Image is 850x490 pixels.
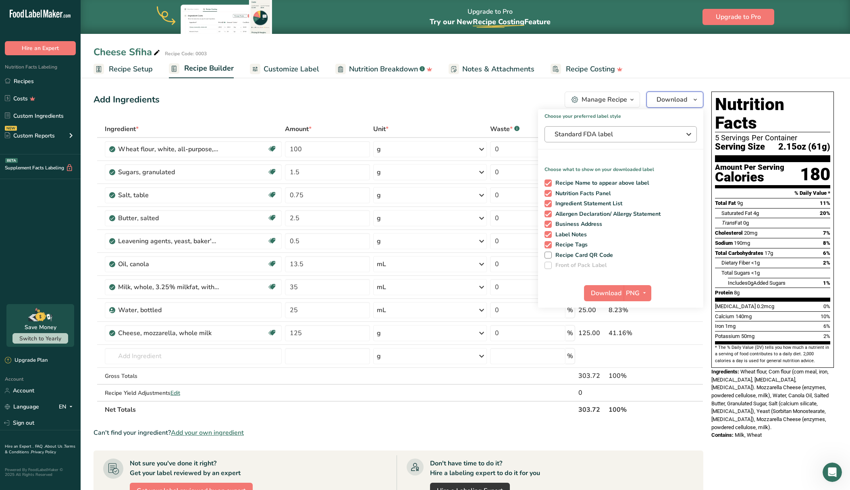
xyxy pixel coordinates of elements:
h1: Choose your preferred label style [538,109,703,120]
div: Oil, canola [118,259,219,269]
span: PNG [626,288,640,298]
div: g [377,144,381,154]
span: Business Address [552,221,603,228]
div: Recipe Yield Adjustments [105,389,282,397]
div: Cheese Sfiha [94,45,162,59]
span: Nutrition Breakdown [349,64,418,75]
span: Download [657,95,687,104]
span: Nutrition Facts Panel [552,190,611,197]
span: Recipe Setup [109,64,153,75]
span: 1% [823,280,830,286]
span: Total Carbohydrates [715,250,763,256]
div: Can't find your ingredient? [94,428,703,438]
span: 6% [823,323,830,329]
span: 2% [823,260,830,266]
div: Amount Per Serving [715,164,784,171]
span: Edit [170,389,180,397]
span: Total Fat [715,200,736,206]
div: Leavening agents, yeast, baker's, active dry [118,236,219,246]
div: NEW [5,126,17,131]
span: Notes & Attachments [462,64,534,75]
span: Switch to Yearly [19,335,61,342]
span: Recipe Name to appear above label [552,179,649,187]
div: Don't have time to do it? Hire a labeling expert to do it for you [430,459,540,478]
span: 190mg [734,240,750,246]
div: 5 Servings Per Container [715,134,830,142]
button: Upgrade to Pro [702,9,774,25]
button: Download [646,92,703,108]
span: Cholesterol [715,230,743,236]
th: 100% [607,401,667,418]
span: Allergen Declaration/ Allergy Statement [552,211,661,218]
span: 4g [753,210,759,216]
div: Sugars, granulated [118,167,219,177]
div: Not sure you've done it right? Get your label reviewed by an expert [130,459,241,478]
th: 303.72 [577,401,607,418]
div: Add Ingredients [94,93,160,106]
span: [MEDICAL_DATA] [715,303,756,309]
span: Unit [373,124,389,134]
div: 100% [609,371,665,381]
span: Sodium [715,240,733,246]
section: % Daily Value * [715,188,830,198]
span: Customize Label [264,64,319,75]
div: mL [377,305,386,315]
div: Gross Totals [105,372,282,380]
div: 25.00 [578,305,605,315]
div: g [377,213,381,223]
span: Serving Size [715,142,765,152]
span: Fat [721,220,742,226]
span: <1g [751,260,760,266]
div: Butter, salted [118,213,219,223]
span: 20% [820,210,830,216]
a: Language [5,400,39,414]
div: 303.72 [578,371,605,381]
div: Upgrade Plan [5,357,48,365]
span: Wheat flour, Corn flour (corn meal, iron, [MEDICAL_DATA], [MEDICAL_DATA], [MEDICAL_DATA]). Mozzar... [711,369,829,430]
span: Standard FDA label [555,129,675,139]
span: Label Notes [552,231,587,238]
div: Water, bottled [118,305,219,315]
div: Manage Recipe [582,95,627,104]
div: Calories [715,171,784,183]
span: Calcium [715,313,734,319]
span: Saturated Fat [721,210,752,216]
button: PNG [623,285,651,301]
span: Upgrade to Pro [716,12,761,22]
div: Milk, whole, 3.25% milkfat, with added [MEDICAL_DATA] [118,282,219,292]
span: Recipe Costing [473,17,524,27]
div: Save Money [25,323,56,332]
div: g [377,190,381,200]
span: 140mg [736,313,752,319]
th: Net Totals [103,401,577,418]
span: Contains: [711,432,734,438]
span: 1mg [725,323,736,329]
span: 8g [734,290,740,296]
span: Iron [715,323,724,329]
span: Recipe Tags [552,241,588,248]
span: 20mg [744,230,757,236]
div: 8.23% [609,305,665,315]
span: Front of Pack Label [552,262,607,269]
span: Amount [285,124,312,134]
button: Standard FDA label [544,126,697,142]
span: 0g [743,220,749,226]
a: Recipe Builder [169,59,234,79]
span: Dietary Fiber [721,260,750,266]
span: 2% [823,333,830,339]
div: g [377,351,381,361]
span: 7% [823,230,830,236]
span: 11% [820,200,830,206]
span: 8% [823,240,830,246]
div: 0 [578,388,605,398]
span: Download [591,288,621,298]
section: * The % Daily Value (DV) tells you how much a nutrient in a serving of food contributes to a dail... [715,344,830,364]
div: g [377,236,381,246]
div: g [377,328,381,338]
a: FAQ . [35,444,45,449]
div: mL [377,282,386,292]
span: 10% [821,313,830,319]
span: Ingredient Statement List [552,200,623,207]
div: Recipe Code: 0003 [165,50,207,57]
a: About Us . [45,444,64,449]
